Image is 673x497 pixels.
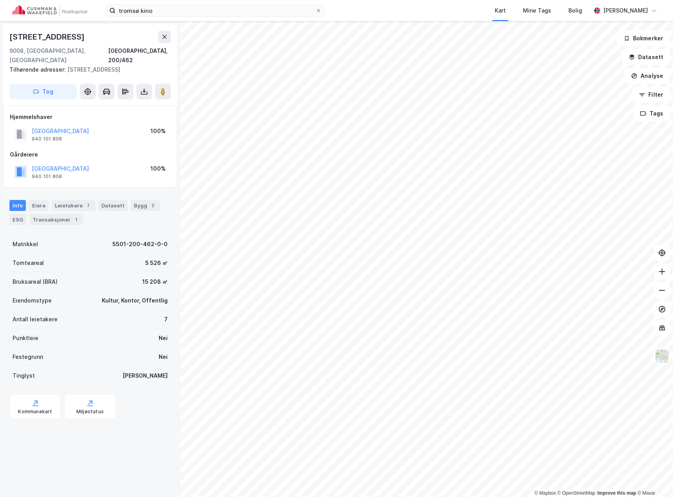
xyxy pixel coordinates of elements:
div: Punktleie [13,333,38,343]
input: Søk på adresse, matrikkel, gårdeiere, leietakere eller personer [116,5,315,16]
div: 5 526 ㎡ [145,258,168,268]
div: Nei [159,352,168,362]
div: Kontrollprogram for chat [634,459,673,497]
div: Antall leietakere [13,315,58,324]
div: 940 101 808 [32,173,62,180]
div: Matrikkel [13,239,38,249]
div: 7 [164,315,168,324]
div: ESG [9,214,26,225]
div: Info [9,200,26,211]
div: [GEOGRAPHIC_DATA], 200/462 [108,46,171,65]
div: 940 101 808 [32,136,62,142]
div: Bygg [131,200,160,211]
div: Datasett [98,200,128,211]
div: 5501-200-462-0-0 [112,239,168,249]
button: Analyse [624,68,670,84]
a: Mapbox [534,490,556,496]
div: [STREET_ADDRESS] [9,65,165,74]
span: Tilhørende adresser: [9,66,67,73]
a: OpenStreetMap [557,490,595,496]
div: Eiendomstype [13,296,52,305]
button: Datasett [622,49,670,65]
button: Filter [632,87,670,103]
div: Festegrunn [13,352,43,362]
div: Leietakere [52,200,95,211]
div: Eiere [29,200,49,211]
img: Z [655,349,669,364]
div: [PERSON_NAME] [603,6,648,15]
a: Improve this map [597,490,636,496]
div: Miljøstatus [76,409,104,415]
div: Gårdeiere [10,150,170,159]
div: Hjemmelshaver [10,112,170,122]
div: 100% [150,164,166,173]
div: Bolig [568,6,582,15]
div: Kart [495,6,506,15]
div: 100% [150,126,166,136]
div: Transaksjoner [29,214,83,225]
div: 9008, [GEOGRAPHIC_DATA], [GEOGRAPHIC_DATA] [9,46,108,65]
div: 7 [84,202,92,209]
iframe: Chat Widget [634,459,673,497]
button: Tag [9,84,77,99]
div: [STREET_ADDRESS] [9,31,86,43]
button: Bokmerker [617,31,670,46]
button: Tags [633,106,670,121]
div: [PERSON_NAME] [123,371,168,380]
div: 2 [149,202,157,209]
div: Nei [159,333,168,343]
div: 15 208 ㎡ [142,277,168,286]
div: Mine Tags [523,6,551,15]
img: cushman-wakefield-realkapital-logo.202ea83816669bd177139c58696a8fa1.svg [13,5,87,16]
div: Tinglyst [13,371,35,380]
div: 1 [72,216,80,223]
div: Kommunekart [18,409,52,415]
div: Bruksareal (BRA) [13,277,58,286]
div: Tomteareal [13,258,44,268]
div: Kultur, Kontor, Offentlig [102,296,168,305]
